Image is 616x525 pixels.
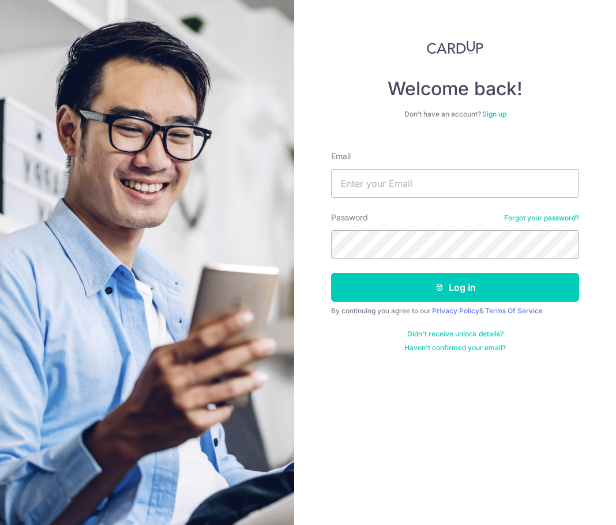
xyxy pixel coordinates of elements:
div: By continuing you agree to our & [331,306,579,316]
a: Haven't confirmed your email? [404,343,506,352]
a: Didn't receive unlock details? [407,329,504,339]
a: Forgot your password? [504,213,579,223]
label: Email [331,151,351,162]
h4: Welcome back! [331,77,579,100]
a: Privacy Policy [432,306,479,315]
a: Terms Of Service [485,306,543,315]
input: Enter your Email [331,169,579,198]
button: Log in [331,273,579,302]
label: Password [331,212,368,223]
a: Sign up [482,110,506,118]
div: Don’t have an account? [331,110,579,119]
img: CardUp Logo [427,40,483,54]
